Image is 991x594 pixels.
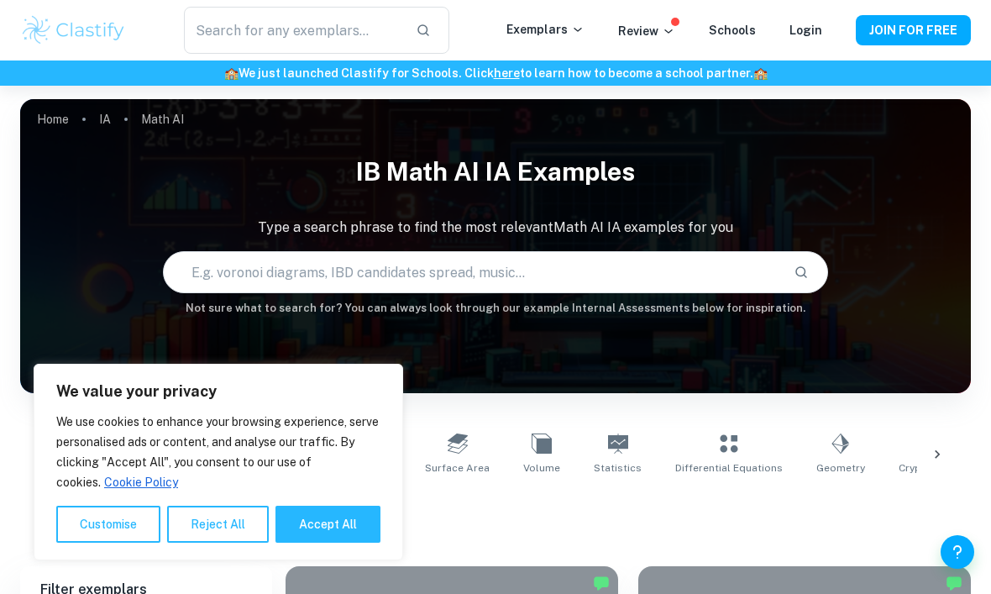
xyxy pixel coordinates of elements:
[753,66,768,80] span: 🏫
[787,258,815,286] button: Search
[618,22,675,40] p: Review
[20,218,971,238] p: Type a search phrase to find the most relevant Math AI IA examples for you
[856,15,971,45] button: JOIN FOR FREE
[523,460,560,476] span: Volume
[99,108,111,131] a: IA
[56,506,160,543] button: Customise
[594,460,642,476] span: Statistics
[164,249,780,296] input: E.g. voronoi diagrams, IBD candidates spread, music...
[425,460,490,476] span: Surface Area
[506,20,585,39] p: Exemplars
[37,108,69,131] a: Home
[593,575,610,591] img: Marked
[816,460,865,476] span: Geometry
[946,575,962,591] img: Marked
[899,460,967,476] span: Cryptography
[103,475,179,490] a: Cookie Policy
[275,506,380,543] button: Accept All
[941,535,974,569] button: Help and Feedback
[709,24,756,37] a: Schools
[20,13,127,47] img: Clastify logo
[167,506,269,543] button: Reject All
[789,24,822,37] a: Login
[675,460,783,476] span: Differential Equations
[20,146,971,197] h1: IB Math AI IA examples
[56,381,380,402] p: We value your privacy
[34,364,403,560] div: We value your privacy
[3,64,988,82] h6: We just launched Clastify for Schools. Click to learn how to become a school partner.
[494,66,520,80] a: here
[56,412,380,492] p: We use cookies to enhance your browsing experience, serve personalised ads or content, and analys...
[184,7,402,54] input: Search for any exemplars...
[141,110,184,129] p: Math AI
[20,300,971,317] h6: Not sure what to search for? You can always look through our example Internal Assessments below f...
[68,496,924,526] h1: All Math AI IA Examples
[224,66,239,80] span: 🏫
